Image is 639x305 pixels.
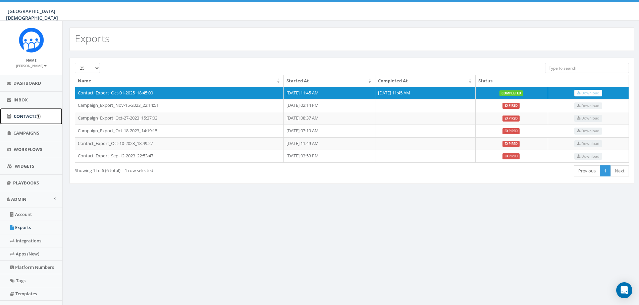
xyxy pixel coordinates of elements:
[36,114,41,119] input: Submit
[375,75,476,87] th: Completed At: activate to sort column ascending
[26,58,37,63] small: Name
[13,97,28,103] span: Inbox
[19,27,44,53] img: Rally_Corp_Icon_1.png
[75,112,284,125] td: Campaign_Export_Oct-27-2023_15:37:02
[16,63,47,68] small: [PERSON_NAME]
[284,150,375,162] td: [DATE] 03:53 PM
[75,125,284,137] td: Campaign_Export_Oct-18-2023_14:19:15
[375,87,476,99] td: [DATE] 11:45 AM
[13,180,39,186] span: Playbooks
[476,75,548,87] th: Status
[75,150,284,162] td: Contact_Export_Sep-12-2023_22:53:47
[284,87,375,99] td: [DATE] 11:45 AM
[499,90,523,96] label: completed
[502,116,520,122] label: expired
[125,167,153,173] span: 1 row selected
[616,282,632,298] div: Open Intercom Messenger
[14,146,42,152] span: Workflows
[577,90,599,95] span: Download
[284,99,375,112] td: [DATE] 02:14 PM
[545,63,629,73] input: Type to search
[284,125,375,137] td: [DATE] 07:19 AM
[13,130,39,136] span: Campaigns
[502,141,520,147] label: expired
[284,75,375,87] th: Started At: activate to sort column ascending
[15,163,34,169] span: Widgets
[284,112,375,125] td: [DATE] 08:37 AM
[13,80,41,86] span: Dashboard
[502,103,520,109] label: expired
[600,165,611,176] a: 1
[502,153,520,159] label: expired
[11,196,26,202] span: Admin
[75,75,284,87] th: Name: activate to sort column ascending
[6,8,58,21] span: [GEOGRAPHIC_DATA][DEMOGRAPHIC_DATA]
[574,165,600,176] a: Previous
[284,137,375,150] td: [DATE] 11:49 AM
[75,137,284,150] td: Contact_Export_Oct-10-2023_18:49:27
[14,113,37,119] span: Contacts
[610,165,629,176] a: Next
[75,99,284,112] td: Campaign_Export_Nov-15-2023_22:14:51
[75,33,110,44] h2: Exports
[75,165,300,174] div: Showing 1 to 6 (6 total)
[75,87,284,99] td: Contact_Export_Oct-01-2025_18:45:00
[574,90,602,97] a: Download
[502,128,520,134] label: expired
[16,62,47,68] a: [PERSON_NAME]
